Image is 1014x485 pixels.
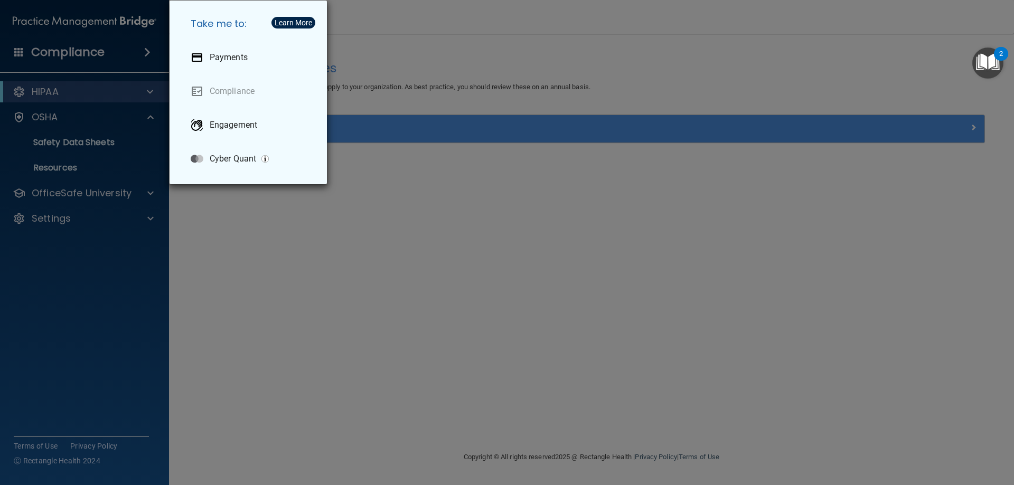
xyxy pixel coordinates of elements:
[182,144,318,174] a: Cyber Quant
[210,120,257,130] p: Engagement
[182,77,318,106] a: Compliance
[972,47,1003,79] button: Open Resource Center, 2 new notifications
[831,410,1001,452] iframe: Drift Widget Chat Controller
[182,9,318,39] h5: Take me to:
[999,54,1003,68] div: 2
[210,52,248,63] p: Payments
[182,110,318,140] a: Engagement
[182,43,318,72] a: Payments
[210,154,256,164] p: Cyber Quant
[275,19,312,26] div: Learn More
[271,17,315,28] button: Learn More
